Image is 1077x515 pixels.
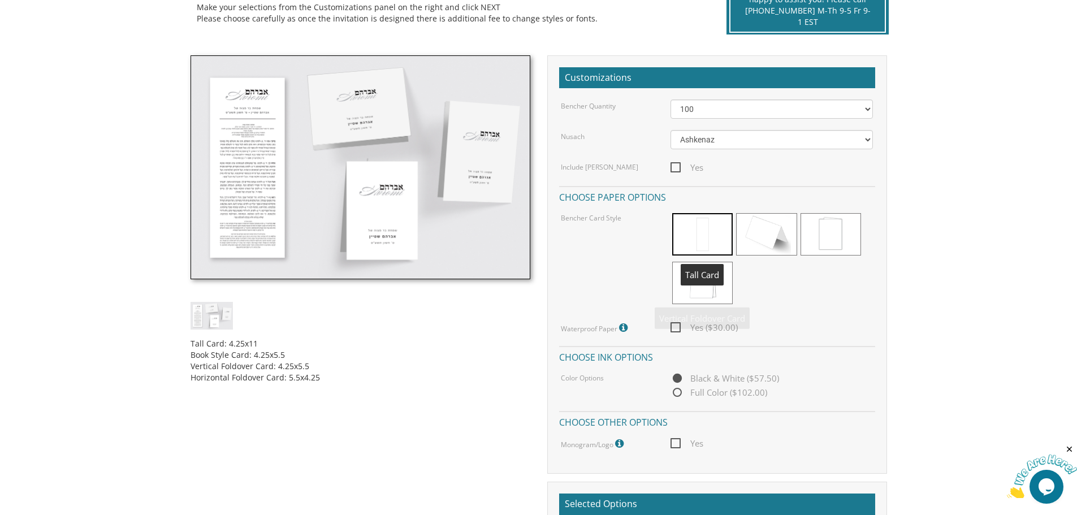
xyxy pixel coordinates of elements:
span: Yes ($30.00) [671,321,738,335]
div: Make your selections from the Customizations panel on the right and click NEXT Please choose care... [197,2,700,24]
iframe: chat widget [1007,444,1077,498]
label: Bencher Quantity [561,101,616,111]
h4: Choose paper options [559,186,875,206]
h2: Customizations [559,67,875,89]
h4: Choose other options [559,411,875,431]
label: Nusach [561,132,585,141]
label: Color Options [561,373,604,383]
span: Full Color ($102.00) [671,386,767,400]
label: Include [PERSON_NAME] [561,162,638,172]
label: Waterproof Paper [561,321,630,335]
label: Bencher Card Style [561,213,621,223]
img: cbstyle1.jpg [191,302,233,330]
h2: Selected Options [559,494,875,515]
h4: Choose ink options [559,346,875,366]
label: Monogram/Logo [561,436,626,451]
div: Tall Card: 4.25x11 Book Style Card: 4.25x5.5 Vertical Foldover Card: 4.25x5.5 Horizontal Foldover... [191,330,530,383]
img: cbstyle1.jpg [191,55,530,279]
span: Black & White ($57.50) [671,371,779,386]
span: Yes [671,161,703,175]
span: Yes [671,436,703,451]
